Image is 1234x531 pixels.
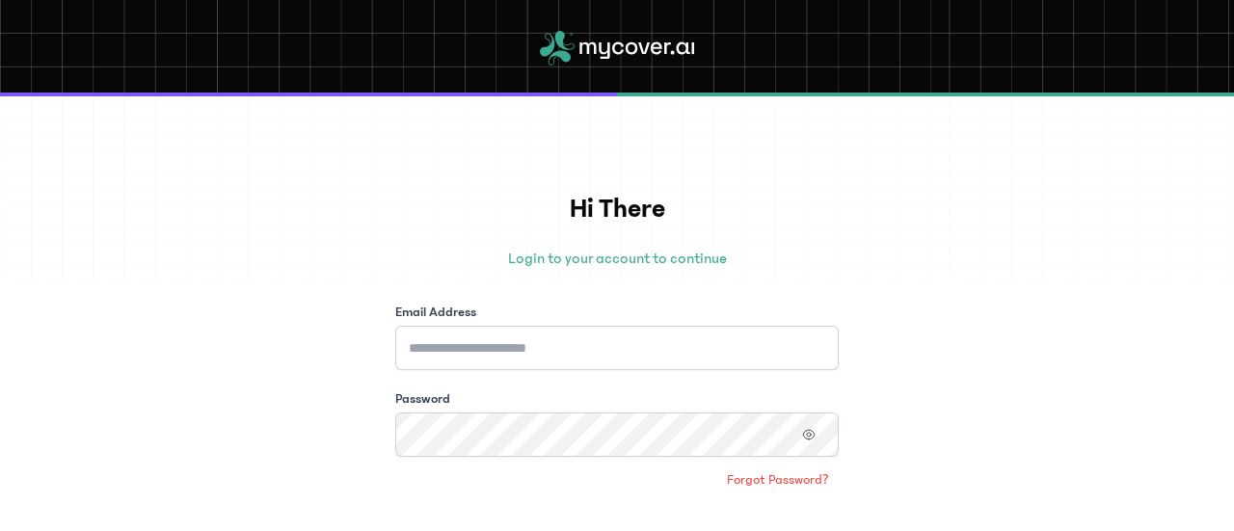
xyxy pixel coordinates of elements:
a: Forgot Password? [717,465,839,495]
label: Password [395,389,450,409]
h1: Hi There [395,189,839,229]
p: Login to your account to continue [395,247,839,270]
label: Email Address [395,303,476,322]
span: Forgot Password? [727,470,829,490]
